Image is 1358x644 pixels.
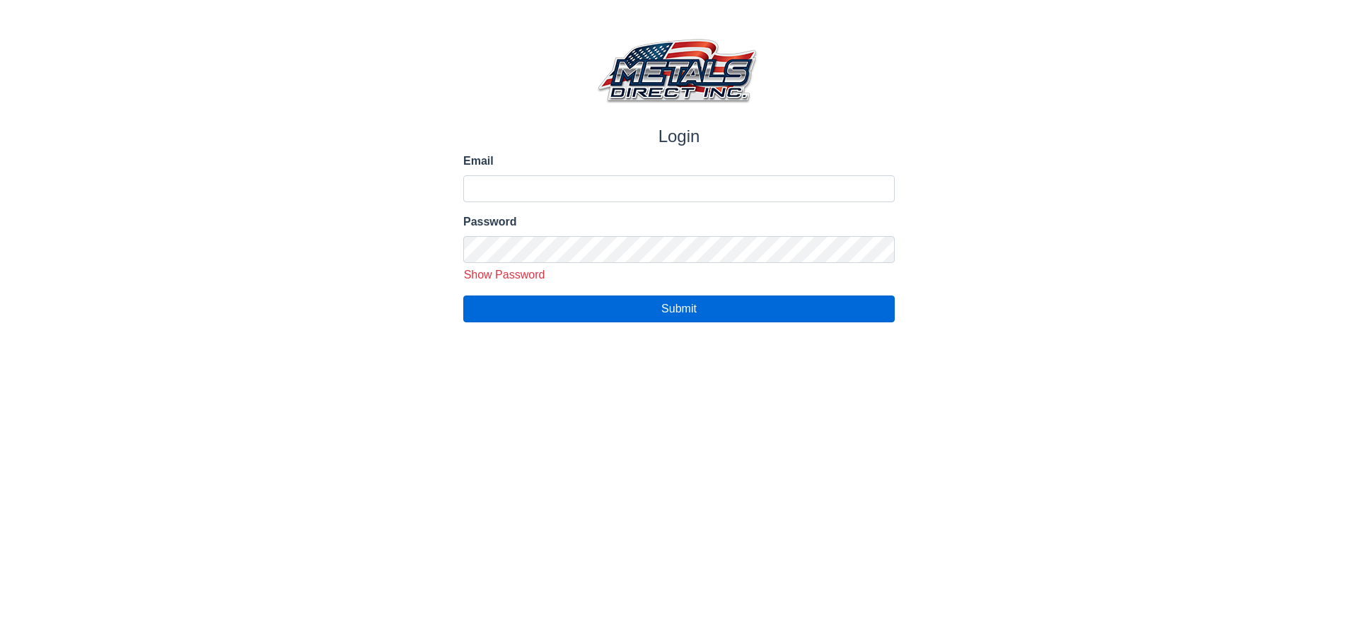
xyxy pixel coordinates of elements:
h1: Login [463,127,895,147]
button: Show Password [458,266,550,284]
label: Email [463,153,895,170]
button: Submit [463,295,895,322]
label: Password [463,213,895,230]
span: Submit [661,303,697,315]
span: Show Password [464,269,545,281]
